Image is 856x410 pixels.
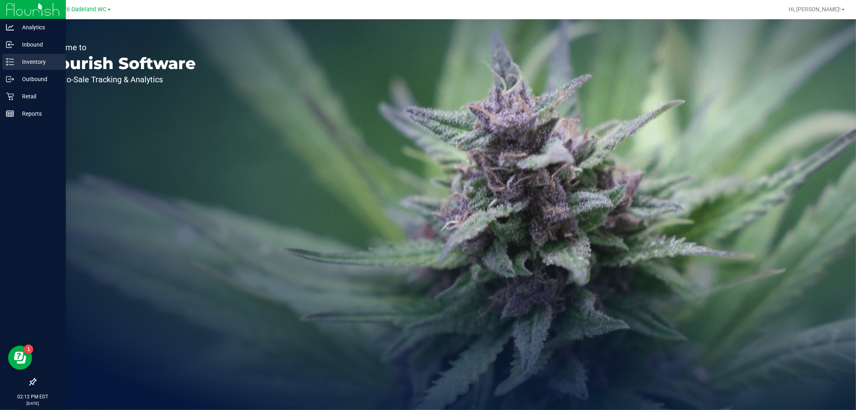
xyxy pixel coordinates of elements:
p: Analytics [14,22,62,32]
p: Reports [14,109,62,118]
p: Outbound [14,74,62,84]
inline-svg: Retail [6,92,14,100]
inline-svg: Analytics [6,23,14,31]
p: [DATE] [4,400,62,406]
p: Retail [14,92,62,101]
p: Welcome to [43,43,196,51]
span: Hi, [PERSON_NAME]! [789,6,841,12]
p: Seed-to-Sale Tracking & Analytics [43,75,196,84]
iframe: Resource center [8,346,32,370]
p: 02:12 PM EDT [4,393,62,400]
inline-svg: Inbound [6,41,14,49]
inline-svg: Inventory [6,58,14,66]
p: Flourish Software [43,55,196,71]
iframe: Resource center unread badge [24,345,33,354]
span: Miami Dadeland WC [53,6,107,13]
inline-svg: Outbound [6,75,14,83]
p: Inventory [14,57,62,67]
inline-svg: Reports [6,110,14,118]
p: Inbound [14,40,62,49]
